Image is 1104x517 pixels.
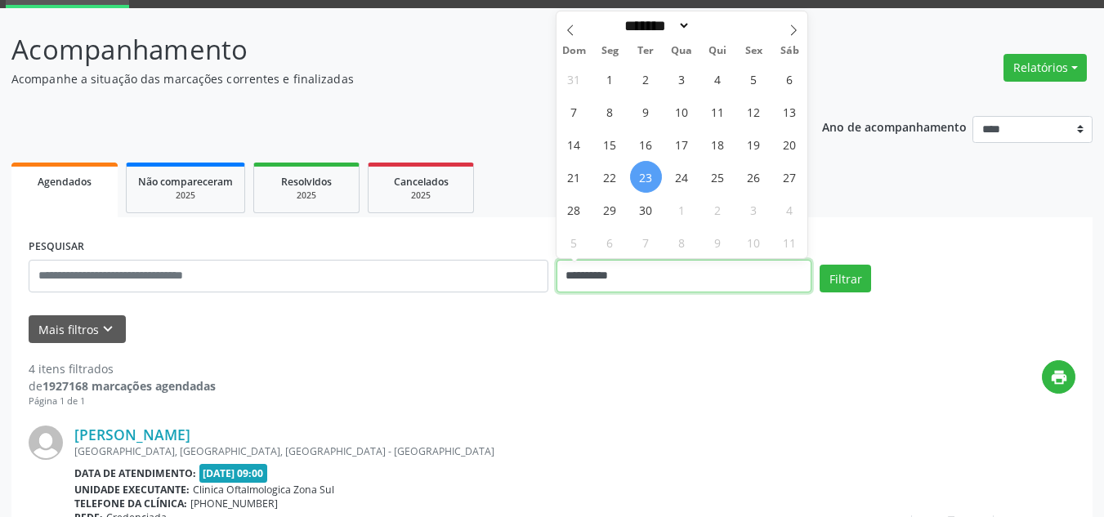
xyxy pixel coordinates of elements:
span: Outubro 4, 2025 [774,194,806,225]
span: Setembro 11, 2025 [702,96,734,127]
strong: 1927168 marcações agendadas [42,378,216,394]
button: Mais filtroskeyboard_arrow_down [29,315,126,344]
span: Dom [556,46,592,56]
span: [DATE] 09:00 [199,464,268,483]
span: Setembro 14, 2025 [558,128,590,160]
span: Outubro 6, 2025 [594,226,626,258]
span: Setembro 22, 2025 [594,161,626,193]
div: [GEOGRAPHIC_DATA], [GEOGRAPHIC_DATA], [GEOGRAPHIC_DATA] - [GEOGRAPHIC_DATA] [74,444,830,458]
span: Outubro 5, 2025 [558,226,590,258]
button: print [1042,360,1075,394]
span: Setembro 20, 2025 [774,128,806,160]
button: Filtrar [820,265,871,292]
span: Setembro 9, 2025 [630,96,662,127]
span: Setembro 5, 2025 [738,63,770,95]
i: keyboard_arrow_down [99,320,117,338]
span: Setembro 7, 2025 [558,96,590,127]
span: Seg [592,46,628,56]
img: img [29,426,63,460]
p: Acompanhe a situação das marcações correntes e finalizadas [11,70,768,87]
span: Sex [735,46,771,56]
div: 4 itens filtrados [29,360,216,377]
span: Não compareceram [138,175,233,189]
span: Outubro 11, 2025 [774,226,806,258]
span: Setembro 8, 2025 [594,96,626,127]
button: Relatórios [1003,54,1087,82]
span: Setembro 28, 2025 [558,194,590,225]
span: Outubro 2, 2025 [702,194,734,225]
span: Outubro 7, 2025 [630,226,662,258]
span: Ter [628,46,664,56]
span: Setembro 21, 2025 [558,161,590,193]
span: Agosto 31, 2025 [558,63,590,95]
select: Month [619,17,691,34]
span: Setembro 30, 2025 [630,194,662,225]
input: Year [691,17,744,34]
span: [PHONE_NUMBER] [190,497,278,510]
span: Setembro 1, 2025 [594,63,626,95]
span: Setembro 2, 2025 [630,63,662,95]
span: Setembro 25, 2025 [702,161,734,193]
span: Qui [699,46,735,56]
span: Setembro 13, 2025 [774,96,806,127]
span: Setembro 3, 2025 [666,63,698,95]
a: [PERSON_NAME] [74,426,190,443]
span: Outubro 8, 2025 [666,226,698,258]
span: Setembro 26, 2025 [738,161,770,193]
span: Setembro 15, 2025 [594,128,626,160]
span: Setembro 10, 2025 [666,96,698,127]
b: Unidade executante: [74,483,190,497]
p: Ano de acompanhamento [822,116,967,136]
span: Setembro 24, 2025 [666,161,698,193]
span: Cancelados [394,175,449,189]
span: Sáb [771,46,807,56]
span: Setembro 4, 2025 [702,63,734,95]
span: Setembro 29, 2025 [594,194,626,225]
div: 2025 [380,189,462,202]
span: Setembro 16, 2025 [630,128,662,160]
label: PESQUISAR [29,234,84,260]
span: Outubro 1, 2025 [666,194,698,225]
span: Setembro 23, 2025 [630,161,662,193]
span: Outubro 10, 2025 [738,226,770,258]
span: Outubro 9, 2025 [702,226,734,258]
b: Telefone da clínica: [74,497,187,510]
p: Acompanhamento [11,29,768,70]
span: Setembro 12, 2025 [738,96,770,127]
div: 2025 [138,189,233,202]
span: Setembro 17, 2025 [666,128,698,160]
span: Clinica Oftalmologica Zona Sul [193,483,334,497]
i: print [1050,368,1068,386]
span: Setembro 19, 2025 [738,128,770,160]
span: Setembro 6, 2025 [774,63,806,95]
div: de [29,377,216,394]
div: 2025 [266,189,347,202]
span: Agendados [38,175,92,189]
span: Resolvidos [281,175,332,189]
div: Página 1 de 1 [29,394,216,408]
span: Setembro 27, 2025 [774,161,806,193]
b: Data de atendimento: [74,466,196,480]
span: Setembro 18, 2025 [702,128,734,160]
span: Qua [664,46,699,56]
span: Outubro 3, 2025 [738,194,770,225]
